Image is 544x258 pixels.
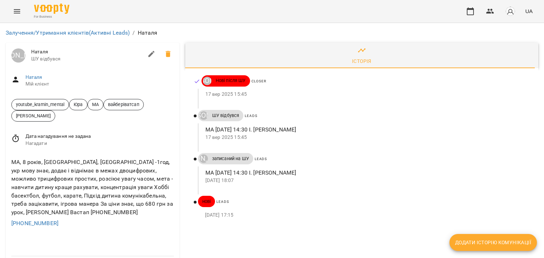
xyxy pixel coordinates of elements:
div: ДТ Ірина Микитей [199,111,208,120]
span: записаний на ШУ [208,156,253,162]
span: Наталя [31,48,143,55]
a: [PERSON_NAME] [11,48,25,63]
img: Voopty Logo [34,4,69,14]
span: Мій клієнт [25,81,174,88]
span: МА [88,101,103,108]
span: Closer [251,79,266,83]
div: Історія [352,57,372,65]
div: МА, 8 років, [GEOGRAPHIC_DATA], [GEOGRAPHIC_DATA] -1год, укр мову знає, додає і віднімає в межах ... [10,157,175,218]
span: Нагадати [25,140,174,147]
button: Menu [8,3,25,20]
span: нові [198,198,215,205]
span: UA [525,7,533,15]
span: Leads [255,157,267,161]
a: ДТ [PERSON_NAME] [202,77,211,85]
p: [DATE] 18:07 [205,177,527,184]
p: 17 вер 2025 15:45 [205,91,527,98]
span: Нові після ШУ [211,77,250,84]
a: Залучення/Утримання клієнтів(Активні Leads) [6,29,130,36]
img: avatar_s.png [505,6,515,16]
button: Додати історію комунікації [449,234,537,251]
div: Юрій Тимочко [199,154,208,163]
span: Юра [69,101,87,108]
p: [DATE] 17:15 [205,212,527,219]
span: вайберіватсап [104,101,143,108]
span: ШУ відбувся [31,55,143,63]
a: [PHONE_NUMBER] [11,220,58,227]
p: МА [DATE] 14:30 І. [PERSON_NAME] [205,125,527,134]
span: Дата нагадування не задана [25,133,174,140]
span: Додати історію комунікації [455,238,531,247]
span: youtube_kramin_mental [12,101,69,108]
span: Leads [245,114,257,118]
a: Наталя [25,74,42,80]
nav: breadcrumb [6,29,538,37]
p: 17 вер 2025 15:45 [205,134,527,141]
button: UA [522,5,535,18]
li: / [132,29,135,37]
span: Leads [216,200,229,204]
span: ШУ відбувся [208,112,244,119]
span: [PERSON_NAME] [12,112,55,119]
span: For Business [34,14,69,19]
a: ДТ [PERSON_NAME] [198,111,208,120]
div: Юрій Тимочко [11,48,25,63]
div: ДТ Ірина Микитей [203,77,211,85]
p: МА [DATE] 14:30 І. [PERSON_NAME] [205,169,527,177]
a: [PERSON_NAME] [198,154,208,163]
p: Наталя [138,29,158,37]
